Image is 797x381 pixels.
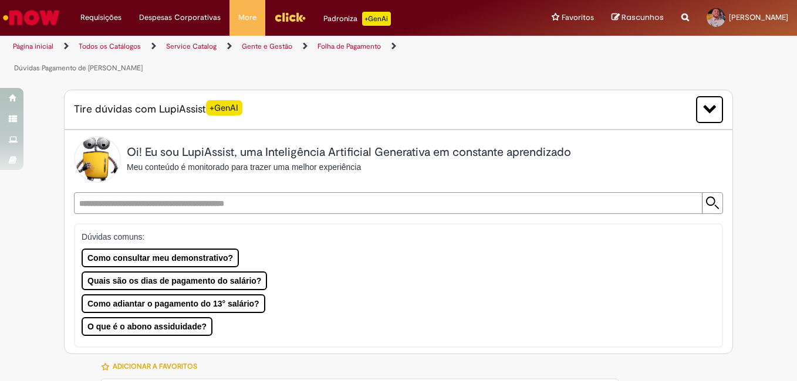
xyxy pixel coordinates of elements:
[323,12,391,26] div: Padroniza
[82,231,706,243] p: Dúvidas comuns:
[9,36,522,79] ul: Trilhas de página
[13,42,53,51] a: Página inicial
[166,42,217,51] a: Service Catalog
[362,12,391,26] p: +GenAi
[562,12,594,23] span: Favoritos
[622,12,664,23] span: Rascunhos
[318,42,381,51] a: Folha de Pagamento
[238,12,256,23] span: More
[80,12,121,23] span: Requisições
[242,42,292,51] a: Gente e Gestão
[729,12,788,22] span: [PERSON_NAME]
[702,193,722,213] input: Submit
[82,294,265,313] button: Como adiantar o pagamento do 13° salário?
[82,317,212,336] button: O que é o abono assiduidade?
[127,146,571,159] h2: Oi! Eu sou LupiAssist, uma Inteligência Artificial Generativa em constante aprendizado
[74,102,242,117] span: Tire dúvidas com LupiAssist
[127,162,361,172] span: Meu conteúdo é monitorado para trazer uma melhor experiência
[113,362,197,371] span: Adicionar a Favoritos
[139,12,221,23] span: Despesas Corporativas
[206,100,242,115] span: +GenAI
[82,271,267,290] button: Quais são os dias de pagamento do salário?
[74,136,121,183] img: Lupi
[101,354,204,379] button: Adicionar a Favoritos
[612,12,664,23] a: Rascunhos
[82,249,239,267] button: Como consultar meu demonstrativo?
[79,42,141,51] a: Todos os Catálogos
[1,6,62,29] img: ServiceNow
[274,8,306,26] img: click_logo_yellow_360x200.png
[14,63,143,73] a: Dúvidas Pagamento de [PERSON_NAME]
